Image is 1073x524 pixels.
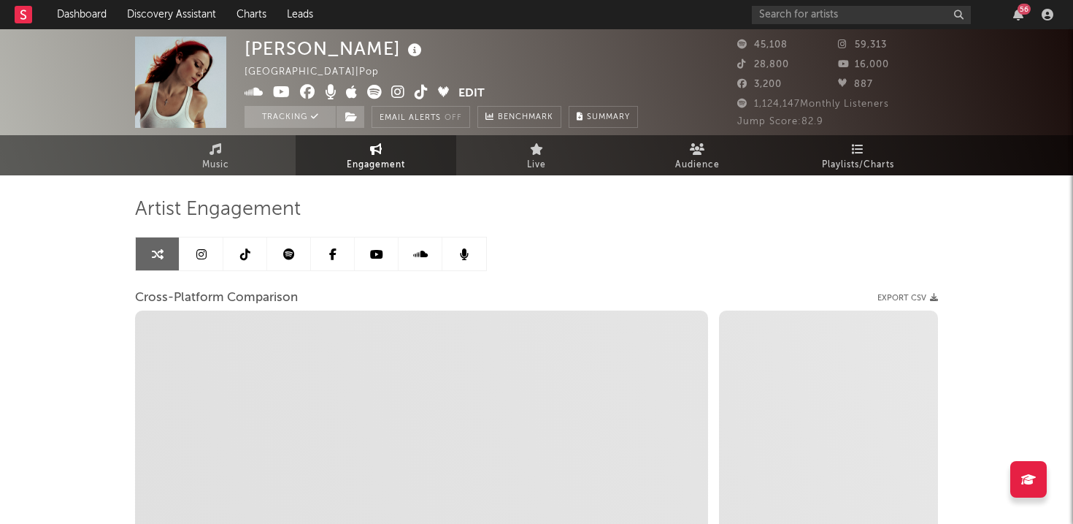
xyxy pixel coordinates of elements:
[777,135,938,175] a: Playlists/Charts
[737,60,789,69] span: 28,800
[372,106,470,128] button: Email AlertsOff
[587,113,630,121] span: Summary
[569,106,638,128] button: Summary
[737,80,782,89] span: 3,200
[1013,9,1023,20] button: 56
[245,64,396,81] div: [GEOGRAPHIC_DATA] | Pop
[737,40,788,50] span: 45,108
[202,156,229,174] span: Music
[456,135,617,175] a: Live
[135,135,296,175] a: Music
[838,40,887,50] span: 59,313
[245,37,426,61] div: [PERSON_NAME]
[877,294,938,303] button: Export CSV
[822,156,894,174] span: Playlists/Charts
[347,156,405,174] span: Engagement
[135,289,298,307] span: Cross-Platform Comparison
[527,156,546,174] span: Live
[135,201,301,219] span: Artist Engagement
[838,80,873,89] span: 887
[458,85,485,103] button: Edit
[675,156,720,174] span: Audience
[245,106,336,128] button: Tracking
[477,106,561,128] a: Benchmark
[498,109,553,126] span: Benchmark
[296,135,456,175] a: Engagement
[838,60,889,69] span: 16,000
[1018,4,1031,15] div: 56
[445,114,462,122] em: Off
[737,99,889,109] span: 1,124,147 Monthly Listeners
[737,117,823,126] span: Jump Score: 82.9
[752,6,971,24] input: Search for artists
[617,135,777,175] a: Audience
